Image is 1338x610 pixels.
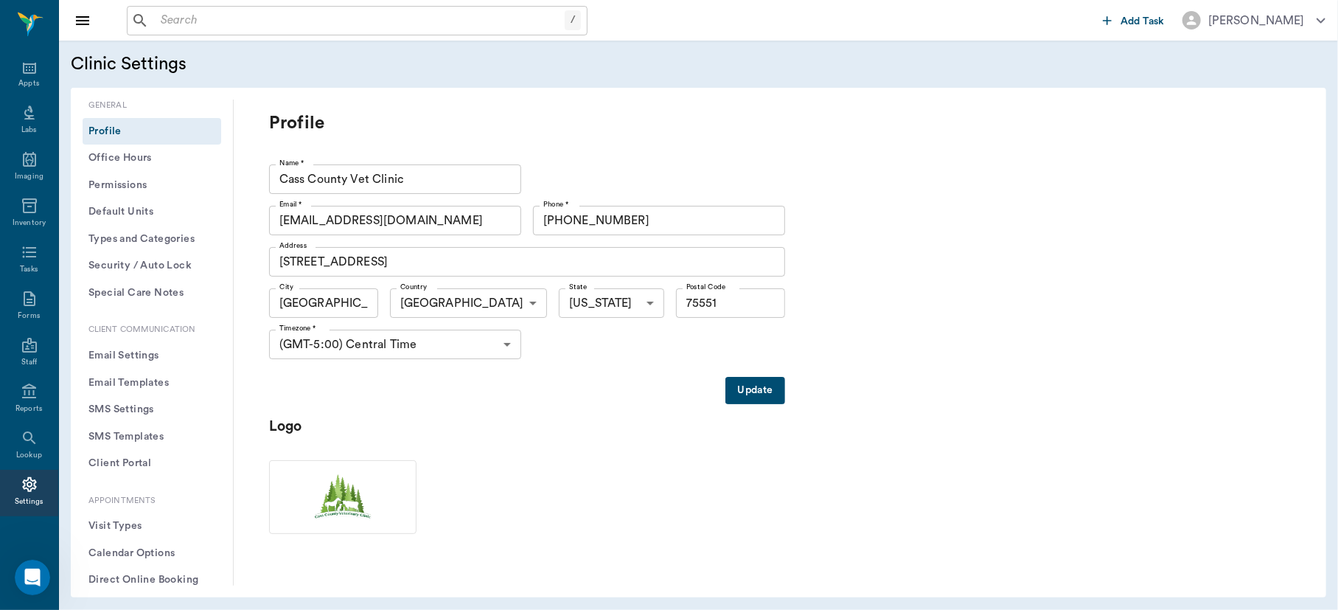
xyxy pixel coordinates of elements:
label: Timezone * [279,323,316,333]
label: Email * [279,199,302,209]
label: City [279,282,293,292]
div: Imaging [15,171,43,182]
p: Client Communication [83,324,221,336]
div: Staff [21,357,37,368]
button: Types and Categories [83,226,221,253]
button: Permissions [83,172,221,199]
h5: Clinic Settings [71,52,458,76]
button: Client Portal [83,450,221,477]
label: Phone * [543,199,568,209]
button: Security / Auto Lock [83,252,221,280]
p: Logo [269,416,417,437]
button: SMS Templates [83,423,221,451]
div: Labs [21,125,37,136]
label: Country [400,282,428,292]
div: [GEOGRAPHIC_DATA] [390,288,548,318]
button: [PERSON_NAME] [1171,7,1337,34]
button: Update [725,377,784,404]
div: Tasks [20,264,38,275]
button: Default Units [83,198,221,226]
div: [PERSON_NAME] [1208,12,1305,30]
p: General [83,100,221,112]
button: Add Task [1097,7,1171,34]
div: Settings [15,496,44,507]
div: Reports [15,403,43,415]
button: Profile [83,118,221,145]
div: [US_STATE] [559,288,664,318]
button: Direct Online Booking [83,566,221,594]
div: Inventory [13,218,46,229]
button: SMS Settings [83,396,221,423]
div: Forms [18,311,40,322]
p: Profile [269,111,859,135]
div: / [565,10,581,30]
button: Email Templates [83,370,221,397]
iframe: Intercom live chat [15,560,50,595]
button: Special Care Notes [83,280,221,307]
input: 12345-6789 [676,288,785,318]
div: (GMT-5:00) Central Time [269,330,521,359]
p: Appointments [83,495,221,507]
div: Appts [18,78,39,89]
button: Visit Types [83,513,221,540]
input: Search [155,10,565,31]
button: Office Hours [83,145,221,172]
label: State [569,282,587,292]
button: Calendar Options [83,540,221,567]
label: Name * [279,158,304,168]
label: Address [279,240,307,251]
button: Email Settings [83,342,221,370]
button: Close drawer [68,6,97,35]
label: Postal Code [686,282,725,292]
div: Lookup [16,450,42,461]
